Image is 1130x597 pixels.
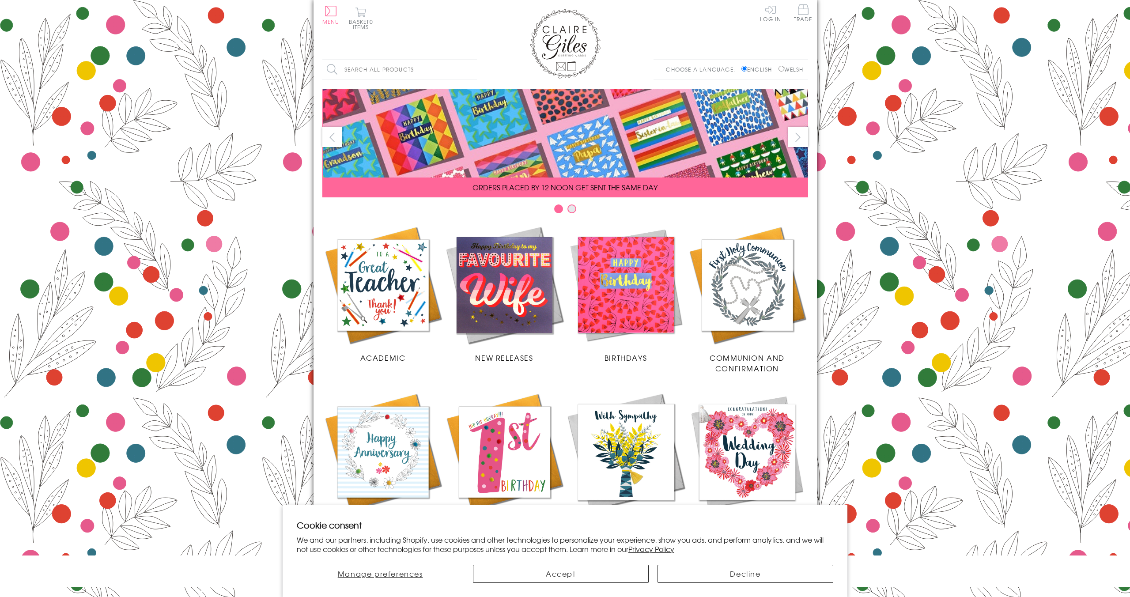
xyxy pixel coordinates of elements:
[322,127,342,147] button: prev
[475,352,533,363] span: New Releases
[297,565,464,583] button: Manage preferences
[794,4,813,23] a: Trade
[353,18,373,31] span: 0 items
[473,565,649,583] button: Accept
[468,60,477,79] input: Search
[565,224,687,363] a: Birthdays
[666,65,740,73] p: Choose a language:
[322,391,444,530] a: Anniversary
[779,65,804,73] label: Welsh
[472,182,658,193] span: ORDERS PLACED BY 12 NOON GET SENT THE SAME DAY
[530,9,601,79] img: Claire Giles Greetings Cards
[741,66,747,72] input: English
[444,391,565,530] a: Age Cards
[554,204,563,213] button: Carousel Page 1 (Current Slide)
[322,60,477,79] input: Search all products
[322,6,340,24] button: Menu
[360,352,406,363] span: Academic
[322,204,808,218] div: Carousel Pagination
[788,127,808,147] button: next
[687,391,808,530] a: Wedding Occasions
[628,544,674,554] a: Privacy Policy
[687,224,808,374] a: Communion and Confirmation
[605,352,647,363] span: Birthdays
[322,18,340,26] span: Menu
[322,224,444,363] a: Academic
[297,519,834,531] h2: Cookie consent
[741,65,776,73] label: English
[658,565,833,583] button: Decline
[710,352,785,374] span: Communion and Confirmation
[444,224,565,363] a: New Releases
[779,66,784,72] input: Welsh
[338,568,423,579] span: Manage preferences
[760,4,781,22] a: Log In
[794,4,813,22] span: Trade
[567,204,576,213] button: Carousel Page 2
[297,535,834,554] p: We and our partners, including Shopify, use cookies and other technologies to personalize your ex...
[349,7,373,30] button: Basket0 items
[565,391,687,530] a: Sympathy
